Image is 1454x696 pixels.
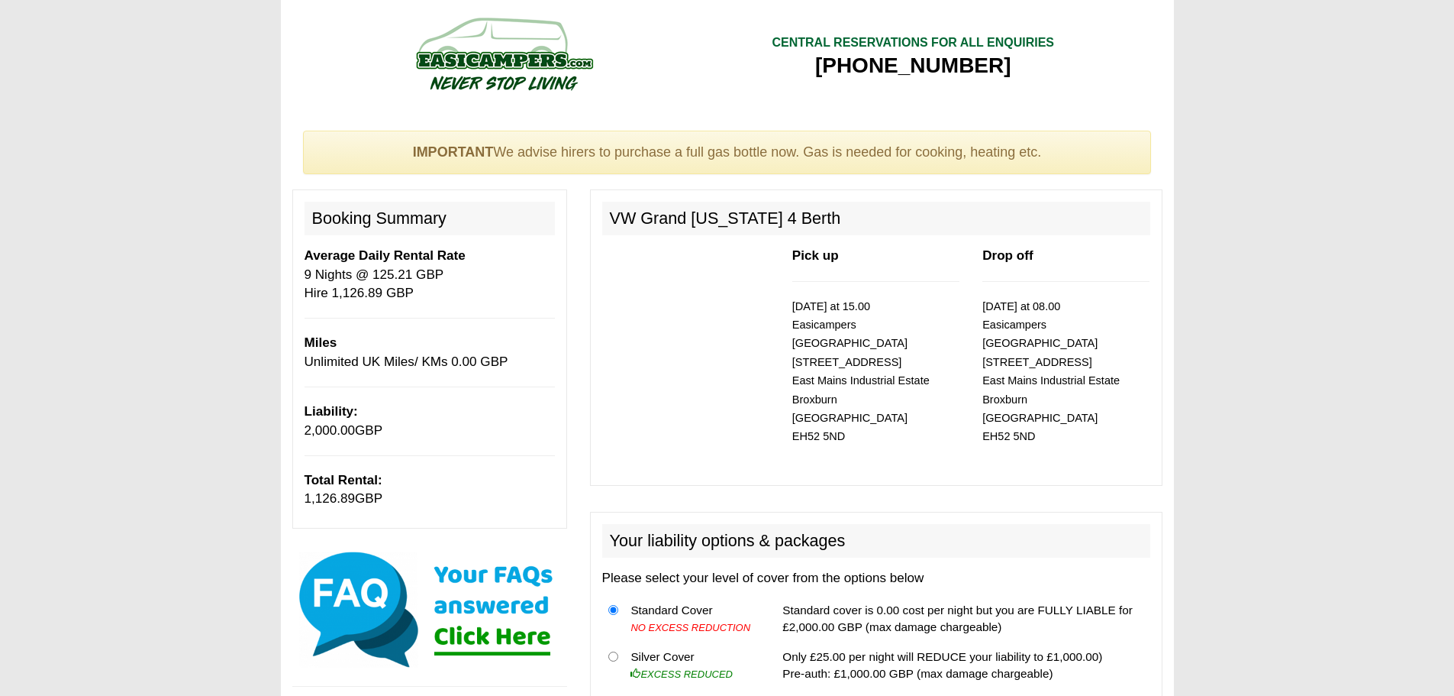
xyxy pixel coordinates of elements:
[602,524,1150,558] h2: Your liability options & packages
[982,248,1033,263] b: Drop off
[772,34,1054,52] div: CENTRAL RESERVATIONS FOR ALL ENQUIRIES
[305,334,555,371] p: Unlimited UK Miles/ KMs 0.00 GBP
[305,471,555,509] p: GBP
[624,596,760,643] td: Standard Cover
[305,248,466,263] b: Average Daily Rental Rate
[630,668,733,680] i: EXCESS REDUCED
[982,300,1120,443] small: [DATE] at 08.00 Easicampers [GEOGRAPHIC_DATA] [STREET_ADDRESS] East Mains Industrial Estate Broxb...
[792,248,839,263] b: Pick up
[305,403,555,440] p: GBP
[292,549,567,671] img: Click here for our most common FAQs
[792,300,930,443] small: [DATE] at 15.00 Easicampers [GEOGRAPHIC_DATA] [STREET_ADDRESS] East Mains Industrial Estate Broxb...
[305,491,356,506] span: 1,126.89
[630,622,750,633] i: NO EXCESS REDUCTION
[305,404,358,419] b: Liability:
[602,202,1150,235] h2: VW Grand [US_STATE] 4 Berth
[305,247,555,303] p: 9 Nights @ 125.21 GBP Hire 1,126.89 GBP
[772,52,1054,79] div: [PHONE_NUMBER]
[624,642,760,688] td: Silver Cover
[305,202,555,235] h2: Booking Summary
[776,642,1149,688] td: Only £25.00 per night will REDUCE your liability to £1,000.00) Pre-auth: £1,000.00 GBP (max damag...
[776,596,1149,643] td: Standard cover is 0.00 cost per night but you are FULLY LIABLE for £2,000.00 GBP (max damage char...
[305,423,356,438] span: 2,000.00
[303,131,1152,175] div: We advise hirers to purchase a full gas bottle now. Gas is needed for cooking, heating etc.
[359,11,649,95] img: campers-checkout-logo.png
[602,569,1150,588] p: Please select your level of cover from the options below
[305,335,337,350] b: Miles
[305,473,382,487] b: Total Rental:
[413,144,494,160] strong: IMPORTANT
